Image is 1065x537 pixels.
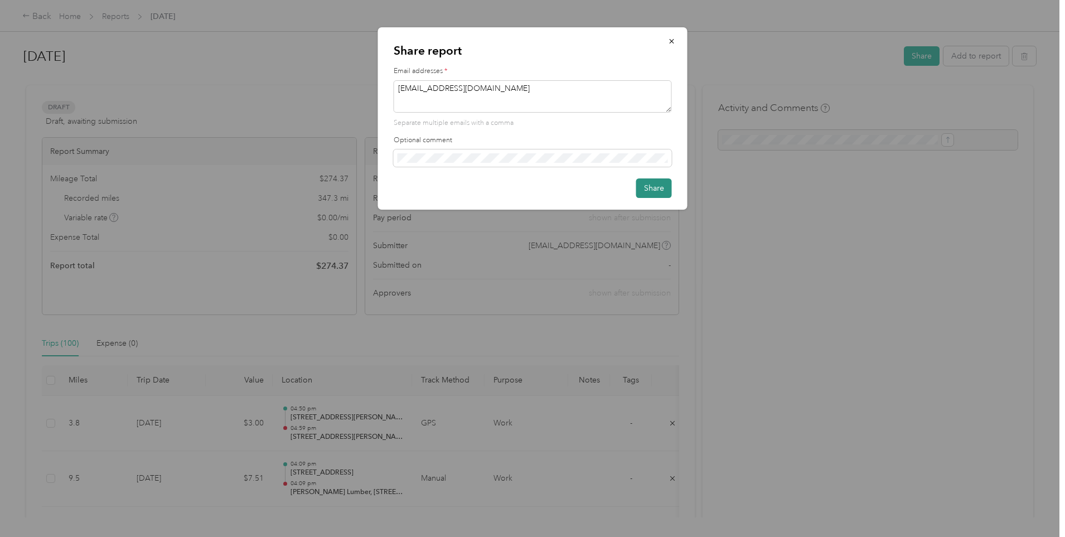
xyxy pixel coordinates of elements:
[394,80,672,113] textarea: [EMAIL_ADDRESS][DOMAIN_NAME]
[394,66,672,76] label: Email addresses
[394,136,672,146] label: Optional comment
[1003,475,1065,537] iframe: Everlance-gr Chat Button Frame
[394,43,672,59] p: Share report
[636,178,672,198] button: Share
[394,118,672,128] p: Separate multiple emails with a comma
